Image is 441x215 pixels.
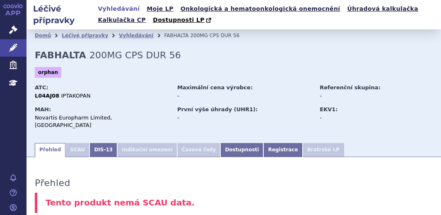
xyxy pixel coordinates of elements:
a: Dostupnosti LP [150,14,215,26]
div: Tento produkt nemá SCAU data. [35,193,433,213]
span: 200MG CPS DUR 56 [190,33,239,38]
div: - [177,114,312,122]
a: Kalkulačka CP [95,14,148,26]
a: Moje LP [144,3,176,14]
a: Úhradová kalkulačka [345,3,421,14]
span: orphan [35,67,61,78]
a: Vyhledávání [119,33,153,38]
strong: EKV1: [320,106,337,112]
div: - [177,92,312,100]
span: FABHALTA [164,33,188,38]
div: Novartis Europharm Limited, [GEOGRAPHIC_DATA] [35,114,169,129]
div: - [320,114,413,122]
a: Registrace [263,143,302,157]
h2: Léčivé přípravky [27,3,95,26]
h3: Přehled [35,178,70,189]
strong: Maximální cena výrobce: [177,84,253,91]
a: Onkologická a hematoonkologická onemocnění [178,3,343,14]
a: Domů [35,33,51,38]
strong: První výše úhrady (UHR1): [177,106,258,112]
a: Dostupnosti [220,143,263,157]
span: Dostupnosti LP [153,17,205,23]
a: Léčivé přípravky [62,33,108,38]
div: - [320,92,413,100]
a: DIS-13 [89,143,117,157]
a: Vyhledávání [95,3,142,14]
strong: L04AJ08 [35,93,59,99]
strong: ATC: [35,84,48,91]
span: 200MG CPS DUR 56 [89,50,181,60]
span: IPTAKOPAN [61,93,91,99]
strong: FABHALTA [35,50,86,60]
strong: MAH: [35,106,51,112]
a: Přehled [35,143,65,157]
strong: Referenční skupina: [320,84,380,91]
